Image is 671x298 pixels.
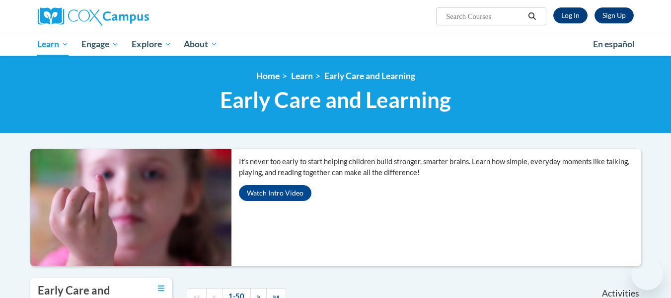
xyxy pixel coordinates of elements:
button: Watch Intro Video [239,185,311,201]
a: Early Care and Learning [324,71,415,81]
div: Main menu [23,33,649,56]
img: Cox Campus [38,7,149,25]
input: Search Courses [445,10,524,22]
a: Learn [291,71,313,81]
button: Search [524,10,539,22]
span: Engage [81,38,119,50]
span: Learn [37,38,69,50]
a: Learn [31,33,75,56]
span: About [184,38,218,50]
a: Engage [75,33,125,56]
a: Home [256,71,280,81]
a: Toggle collapse [158,283,164,294]
a: Log In [553,7,588,23]
a: Explore [125,33,178,56]
a: About [177,33,224,56]
span: Explore [132,38,171,50]
span: En español [593,39,635,49]
a: Cox Campus [38,7,226,25]
iframe: Button to launch messaging window [631,258,663,290]
a: Register [595,7,634,23]
a: En español [587,34,641,55]
span: Early Care and Learning [220,87,451,113]
p: It’s never too early to start helping children build stronger, smarter brains. Learn how simple, ... [239,156,641,178]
